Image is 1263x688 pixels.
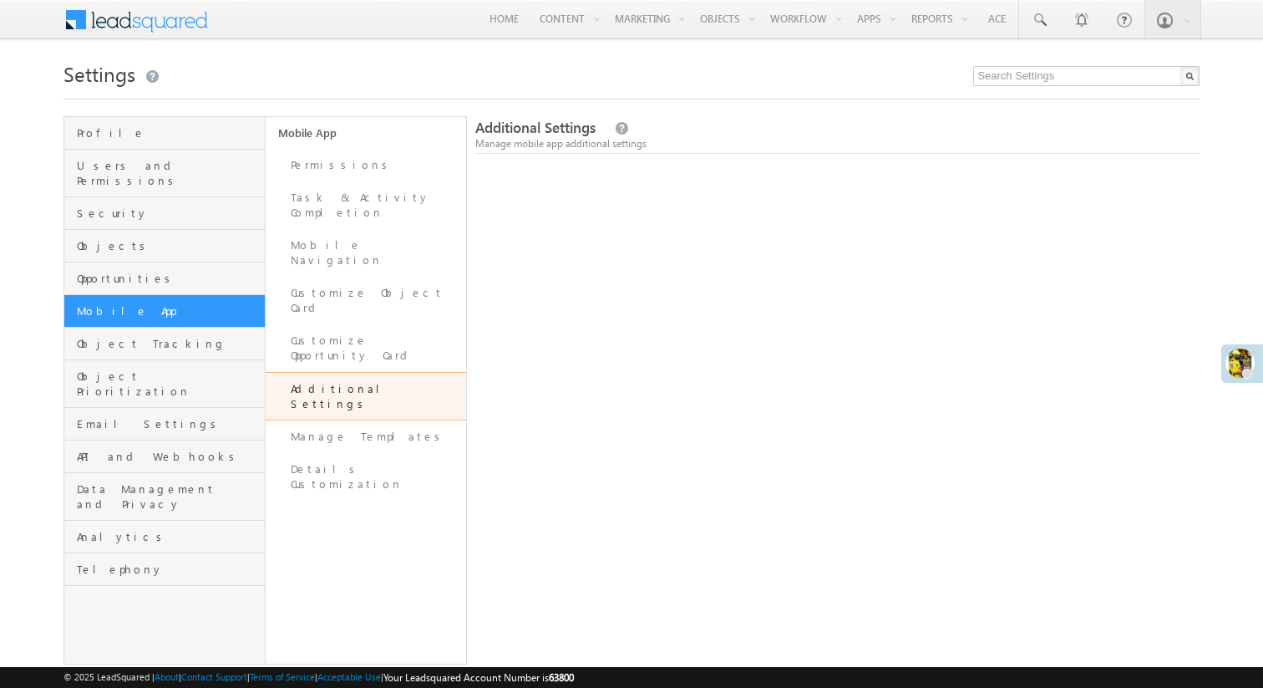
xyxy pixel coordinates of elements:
[63,60,135,87] span: Settings
[64,150,265,197] a: Users and Permissions
[973,66,1200,86] input: Search Settings
[266,181,467,229] a: Task & Activity Completion
[549,671,574,684] span: 63800
[266,117,467,149] a: Mobile App
[64,262,265,295] a: Opportunities
[64,360,265,408] a: Object Prioritization
[77,303,261,319] span: Mobile App
[155,671,179,682] a: About
[266,420,467,453] a: Manage Templates
[64,521,265,553] a: Analytics
[77,562,261,577] span: Telephony
[77,271,261,286] span: Opportunities
[266,324,467,372] a: Customize Opportunity Card
[317,671,381,682] a: Acceptable Use
[266,277,467,324] a: Customize Object Card
[77,529,261,544] span: Analytics
[63,670,574,685] span: © 2025 LeadSquared | | | | |
[64,408,265,441] a: Email Settings
[64,441,265,473] a: API and Webhooks
[77,238,261,253] span: Objects
[77,336,261,351] span: Object Tracking
[77,206,261,221] span: Security
[250,671,315,682] a: Terms of Service
[64,328,265,360] a: Object Tracking
[64,473,265,521] a: Data Management and Privacy
[266,372,467,420] a: Additional Settings
[77,125,261,140] span: Profile
[77,369,261,399] span: Object Prioritization
[77,158,261,188] span: Users and Permissions
[77,449,261,464] span: API and Webhooks
[77,482,261,512] span: Data Management and Privacy
[64,295,265,328] a: Mobile App
[266,149,467,181] a: Permissions
[475,118,596,137] span: Additional Settings
[475,136,1200,151] div: Manage mobile app additional settings
[64,553,265,586] a: Telephony
[181,671,247,682] a: Contact Support
[77,416,261,431] span: Email Settings
[64,230,265,262] a: Objects
[383,671,574,684] span: Your Leadsquared Account Number is
[64,117,265,150] a: Profile
[266,229,467,277] a: Mobile Navigation
[266,453,467,501] a: Details Customization
[64,197,265,230] a: Security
